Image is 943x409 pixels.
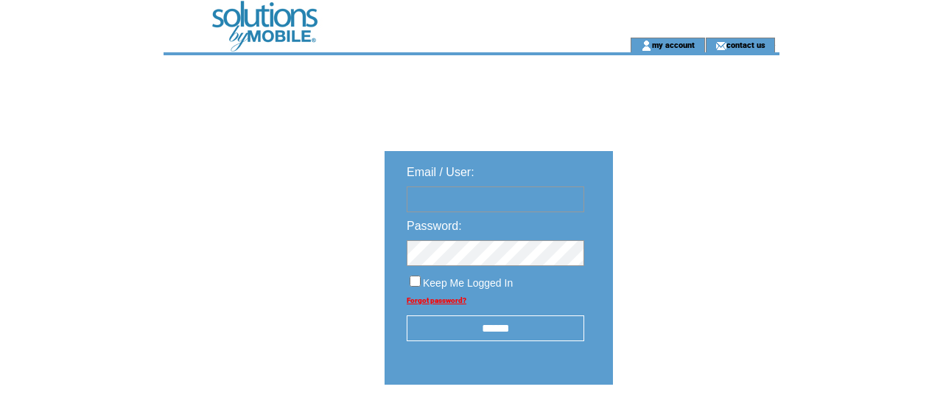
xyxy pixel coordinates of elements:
[641,40,652,52] img: account_icon.gif
[423,277,513,289] span: Keep Me Logged In
[407,296,466,304] a: Forgot password?
[715,40,726,52] img: contact_us_icon.gif
[407,220,462,232] span: Password:
[726,40,765,49] a: contact us
[652,40,695,49] a: my account
[407,166,474,178] span: Email / User:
